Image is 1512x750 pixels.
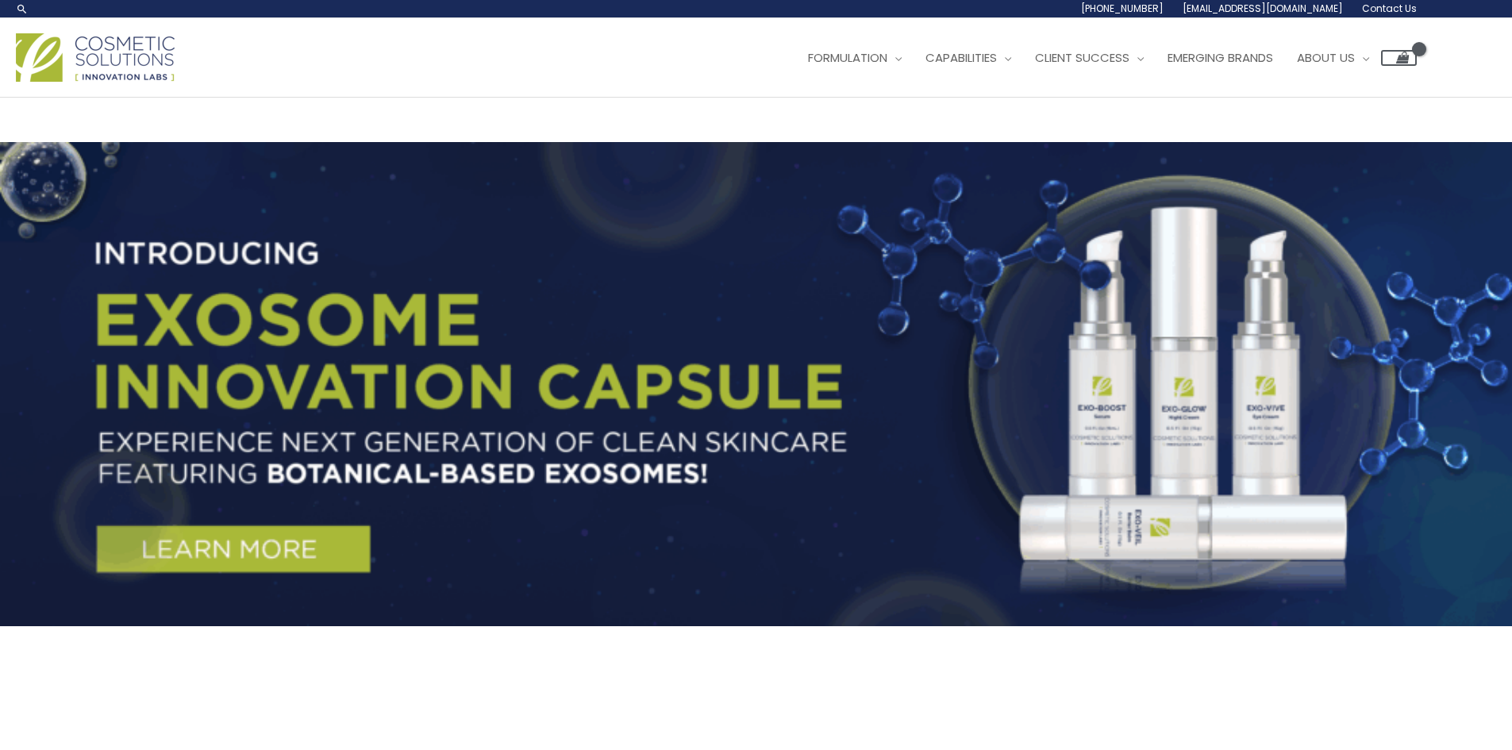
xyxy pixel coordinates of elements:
nav: Site Navigation [784,34,1417,82]
span: [PHONE_NUMBER] [1081,2,1164,15]
a: Capabilities [914,34,1023,82]
a: Client Success [1023,34,1156,82]
a: About Us [1285,34,1381,82]
span: Client Success [1035,49,1129,66]
span: Contact Us [1362,2,1417,15]
span: About Us [1297,49,1355,66]
a: Emerging Brands [1156,34,1285,82]
a: View Shopping Cart, empty [1381,50,1417,66]
img: Cosmetic Solutions Logo [16,33,175,82]
span: Emerging Brands [1168,49,1273,66]
span: Capabilities [925,49,997,66]
span: [EMAIL_ADDRESS][DOMAIN_NAME] [1183,2,1343,15]
a: Search icon link [16,2,29,15]
span: Formulation [808,49,887,66]
a: Formulation [796,34,914,82]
